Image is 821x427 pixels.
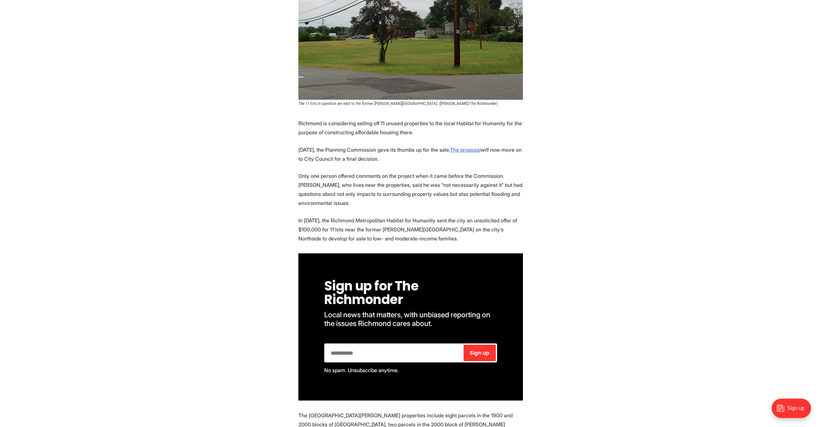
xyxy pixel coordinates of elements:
p: In [DATE], the Richmond Metropolitan Habitat for Humanity sent the city an unsolicited offer of $... [298,216,523,243]
span: Sign up [470,351,489,356]
span: No spam. Unsubscribe anytime. [324,367,399,373]
span: Sign up for The Richmonder [324,277,421,309]
iframe: portal-trigger [766,395,821,427]
button: Sign up [464,345,496,361]
span: Local news that matters, with unbiased reporting on the issues Richmond cares about. [324,310,492,328]
a: The proposal [450,147,481,153]
p: Richmond is considering selling off 11 unused properties to the local Habitat for Humanity for th... [298,119,523,137]
p: Only one person offered comments on the project when it came before the Commission. [PERSON_NAME]... [298,171,523,208]
span: The 11 lots in question are next to the former [PERSON_NAME][GEOGRAPHIC_DATA]. ([PERSON_NAME]/The... [298,101,498,106]
p: [DATE], the Planning Commission gave its thumbs up for the sale. will now move on to City Council... [298,145,523,163]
